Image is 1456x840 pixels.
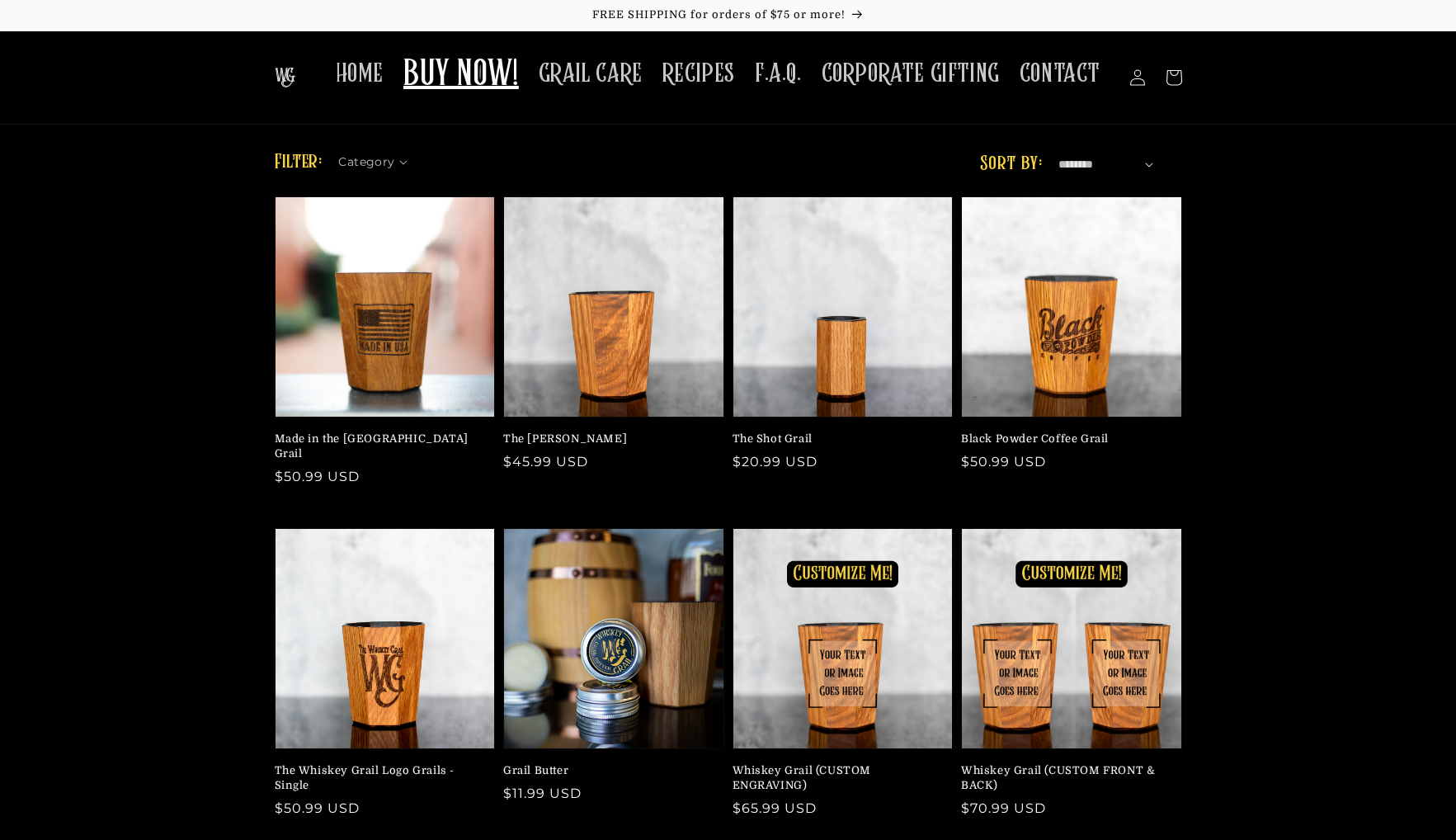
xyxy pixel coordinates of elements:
[403,53,519,98] span: BUY NOW!
[812,48,1010,100] a: CORPORATE GIFTING
[745,48,812,100] a: F.A.Q.
[1020,58,1100,90] span: CONTACT
[503,763,714,778] a: Grail Butter
[961,432,1172,446] a: Black Powder Coffee Grail
[822,58,1000,90] span: CORPORATE GIFTING
[529,48,653,100] a: GRAIL CARE
[338,153,394,171] span: Category
[503,432,714,446] a: The [PERSON_NAME]
[326,48,393,100] a: HOME
[980,154,1042,174] label: Sort by:
[961,763,1172,793] a: Whiskey Grail (CUSTOM FRONT & BACK)
[662,58,735,90] span: RECIPES
[653,48,745,100] a: RECIPES
[755,58,802,90] span: F.A.Q.
[336,58,384,90] span: HOME
[275,763,486,793] a: The Whiskey Grail Logo Grails - Single
[733,763,944,793] a: Whiskey Grail (CUSTOM ENGRAVING)
[539,58,643,90] span: GRAIL CARE
[16,8,1440,22] p: FREE SHIPPING for orders of $75 or more!
[275,148,323,177] h2: Filter:
[393,43,529,108] a: BUY NOW!
[733,432,944,446] a: The Shot Grail
[275,432,486,461] a: Made in the [GEOGRAPHIC_DATA] Grail
[275,68,295,87] img: The Whiskey Grail
[338,149,417,167] summary: Category
[1010,48,1110,100] a: CONTACT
